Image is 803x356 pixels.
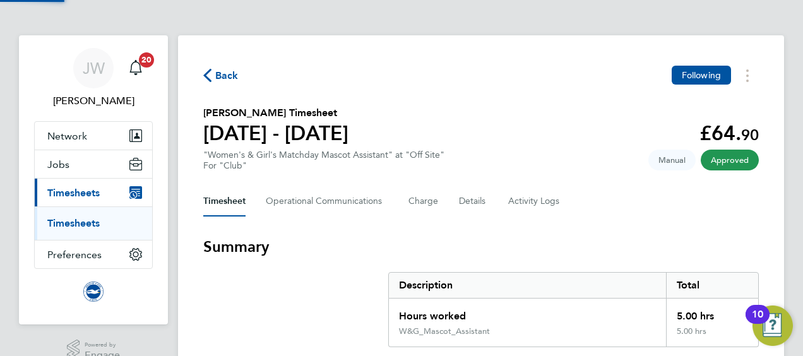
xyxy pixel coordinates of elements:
[47,158,69,170] span: Jobs
[85,340,120,350] span: Powered by
[508,186,561,217] button: Activity Logs
[19,35,168,324] nav: Main navigation
[35,206,152,240] div: Timesheets
[203,237,759,257] h3: Summary
[389,299,666,326] div: Hours worked
[47,217,100,229] a: Timesheets
[203,121,348,146] h1: [DATE] - [DATE]
[666,326,758,347] div: 5.00 hrs
[389,273,666,298] div: Description
[701,150,759,170] span: This timesheet has been approved.
[648,150,696,170] span: This timesheet was manually created.
[123,48,148,88] a: 20
[34,48,153,109] a: JW[PERSON_NAME]
[34,282,153,302] a: Go to home page
[699,121,759,145] app-decimal: £64.
[399,326,490,336] div: W&G_Mascot_Assistant
[47,130,87,142] span: Network
[203,186,246,217] button: Timesheet
[203,160,444,171] div: For "Club"
[203,150,444,171] div: "Women's & Girl's Matchday Mascot Assistant" at "Off Site"
[35,179,152,206] button: Timesheets
[139,52,154,68] span: 20
[83,282,104,302] img: brightonandhovealbion-logo-retina.png
[682,69,721,81] span: Following
[203,68,239,83] button: Back
[408,186,439,217] button: Charge
[741,126,759,144] span: 90
[459,186,488,217] button: Details
[752,314,763,331] div: 10
[666,273,758,298] div: Total
[752,306,793,346] button: Open Resource Center, 10 new notifications
[672,66,731,85] button: Following
[388,272,759,347] div: Summary
[203,105,348,121] h2: [PERSON_NAME] Timesheet
[35,240,152,268] button: Preferences
[666,299,758,326] div: 5.00 hrs
[47,187,100,199] span: Timesheets
[47,249,102,261] span: Preferences
[215,68,239,83] span: Back
[736,66,759,85] button: Timesheets Menu
[35,122,152,150] button: Network
[34,93,153,109] span: Jonny Woodhouse
[266,186,388,217] button: Operational Communications
[35,150,152,178] button: Jobs
[83,60,105,76] span: JW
